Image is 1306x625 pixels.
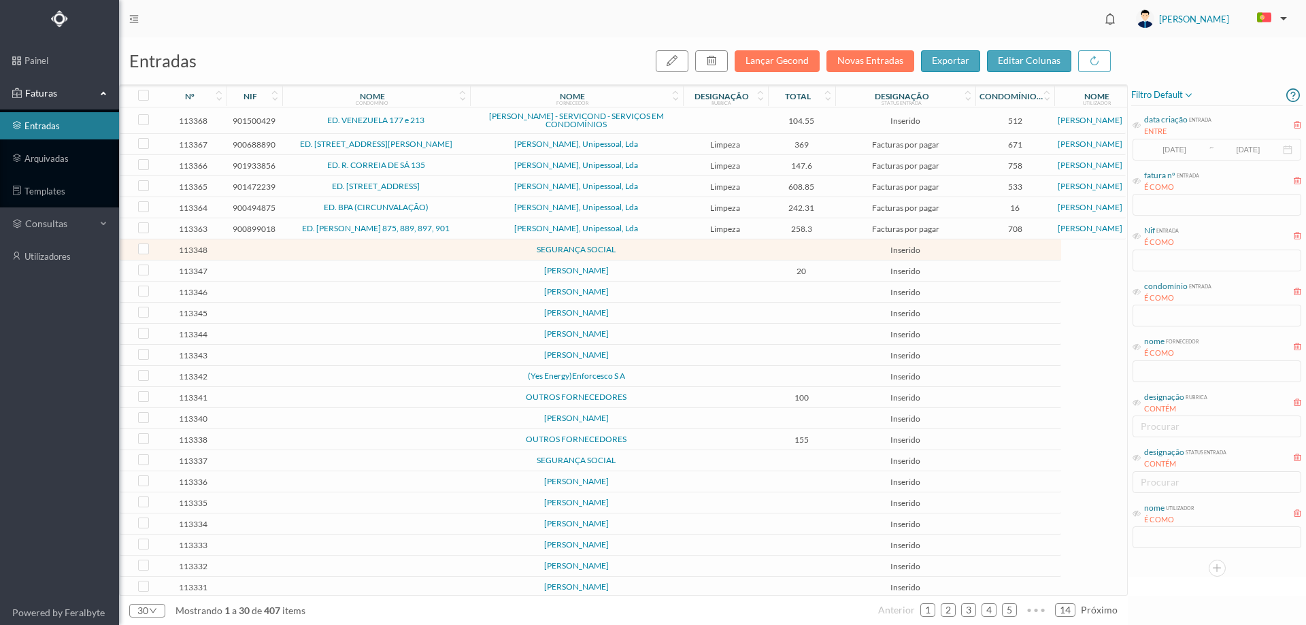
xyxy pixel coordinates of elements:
[941,600,955,620] a: 2
[1144,114,1188,126] div: data criação
[1165,335,1199,345] div: fornecedor
[526,392,626,402] a: OUTROS FORNECEDORES
[185,91,195,101] div: nº
[1131,87,1194,103] span: filtro default
[544,497,609,507] a: [PERSON_NAME]
[544,328,609,339] a: [PERSON_NAME]
[839,161,972,171] span: Facturas por pagar
[1246,7,1292,29] button: PT
[921,50,980,72] button: exportar
[1144,403,1207,415] div: CONTÉM
[1184,391,1207,401] div: rubrica
[163,519,223,529] span: 113334
[262,605,282,616] span: 407
[1144,237,1179,248] div: É COMO
[163,266,223,276] span: 113347
[222,605,232,616] span: 1
[921,600,935,620] a: 1
[1144,391,1184,403] div: designação
[882,100,922,105] div: status entrada
[163,582,223,592] span: 113331
[1165,502,1194,512] div: utilizador
[839,350,972,360] span: Inserido
[979,139,1051,150] span: 671
[785,91,811,101] div: total
[1188,280,1211,290] div: entrada
[771,116,833,126] span: 104.55
[1184,446,1226,456] div: status entrada
[771,392,833,403] span: 100
[163,498,223,508] span: 113335
[51,10,68,27] img: Logo
[839,540,972,550] span: Inserido
[839,329,972,339] span: Inserido
[839,498,972,508] span: Inserido
[686,139,765,150] span: Limpeza
[514,223,638,233] a: [PERSON_NAME], Unipessoal, Lda
[244,91,257,101] div: nif
[979,182,1051,192] span: 533
[979,224,1051,234] span: 708
[163,329,223,339] span: 113344
[1144,169,1175,182] div: fatura nº
[839,519,972,529] span: Inserido
[839,224,972,234] span: Facturas por pagar
[686,161,765,171] span: Limpeza
[163,224,223,234] span: 113363
[360,91,385,101] div: nome
[1286,84,1300,105] i: icon: question-circle-o
[252,605,262,616] span: de
[537,244,616,254] a: SEGURANÇA SOCIAL
[544,518,609,528] a: [PERSON_NAME]
[686,224,765,234] span: Limpeza
[1155,224,1179,235] div: entrada
[839,203,972,213] span: Facturas por pagar
[544,560,609,571] a: [PERSON_NAME]
[839,139,972,150] span: Facturas por pagar
[982,603,997,617] li: 4
[282,605,305,616] span: items
[771,203,833,213] span: 242.31
[175,605,222,616] span: mostrando
[163,540,223,550] span: 113333
[514,160,638,170] a: [PERSON_NAME], Unipessoal, Lda
[1144,458,1226,470] div: CONTÉM
[982,600,996,620] a: 4
[1056,600,1075,620] a: 14
[839,413,972,424] span: Inserido
[1003,600,1016,620] a: 5
[771,266,833,276] span: 20
[962,600,975,620] a: 3
[878,604,915,615] span: anterior
[1022,599,1050,621] li: Avançar 5 Páginas
[163,287,223,297] span: 113346
[230,203,279,213] span: 900494875
[163,561,223,571] span: 113332
[1083,100,1111,105] div: utilizador
[771,224,833,234] span: 258.3
[1175,169,1199,180] div: entrada
[327,115,424,125] a: ED. VENEZUELA 177 e 213
[1058,181,1122,191] a: [PERSON_NAME]
[1081,599,1118,621] li: Página Seguinte
[163,413,223,424] span: 113340
[230,139,279,150] span: 900688890
[839,266,972,276] span: Inserido
[1081,604,1118,615] span: próximo
[1055,603,1075,617] li: 14
[979,161,1051,171] span: 758
[163,116,223,126] span: 113368
[979,91,1043,101] div: condomínio nº
[1058,202,1122,212] a: [PERSON_NAME]
[1144,280,1188,292] div: condomínio
[544,265,609,275] a: [PERSON_NAME]
[1022,599,1050,607] span: •••
[163,456,223,466] span: 113337
[1144,348,1199,359] div: É COMO
[528,371,625,381] a: (Yes Energy)Enforcesco S A
[839,392,972,403] span: Inserido
[237,605,252,616] span: 30
[961,603,976,617] li: 3
[544,350,609,360] a: [PERSON_NAME]
[556,100,588,105] div: fornecedor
